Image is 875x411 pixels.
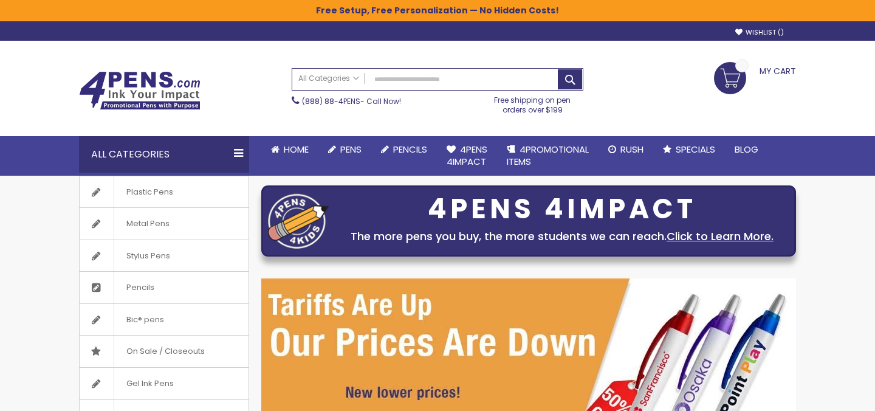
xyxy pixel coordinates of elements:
[292,69,365,89] a: All Categories
[114,272,166,303] span: Pencils
[80,272,249,303] a: Pencils
[80,336,249,367] a: On Sale / Closeouts
[80,176,249,208] a: Plastic Pens
[114,240,182,272] span: Stylus Pens
[284,143,309,156] span: Home
[725,136,768,163] a: Blog
[437,136,497,176] a: 4Pens4impact
[302,96,360,106] a: (888) 88-4PENS
[676,143,715,156] span: Specials
[620,143,643,156] span: Rush
[667,229,774,244] a: Click to Learn More.
[599,136,653,163] a: Rush
[268,193,329,249] img: four_pen_logo.png
[497,136,599,176] a: 4PROMOTIONALITEMS
[79,71,201,110] img: 4Pens Custom Pens and Promotional Products
[735,28,784,37] a: Wishlist
[482,91,584,115] div: Free shipping on pen orders over $199
[318,136,371,163] a: Pens
[80,304,249,336] a: Bic® pens
[507,143,589,168] span: 4PROMOTIONAL ITEMS
[340,143,362,156] span: Pens
[80,208,249,240] a: Metal Pens
[114,368,186,399] span: Gel Ink Pens
[735,143,758,156] span: Blog
[302,96,401,106] span: - Call Now!
[335,228,789,245] div: The more pens you buy, the more students we can reach.
[114,336,217,367] span: On Sale / Closeouts
[447,143,487,168] span: 4Pens 4impact
[79,136,249,173] div: All Categories
[114,176,185,208] span: Plastic Pens
[114,208,182,240] span: Metal Pens
[653,136,725,163] a: Specials
[80,240,249,272] a: Stylus Pens
[298,74,359,83] span: All Categories
[80,368,249,399] a: Gel Ink Pens
[393,143,427,156] span: Pencils
[261,136,318,163] a: Home
[335,196,789,222] div: 4PENS 4IMPACT
[371,136,437,163] a: Pencils
[114,304,176,336] span: Bic® pens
